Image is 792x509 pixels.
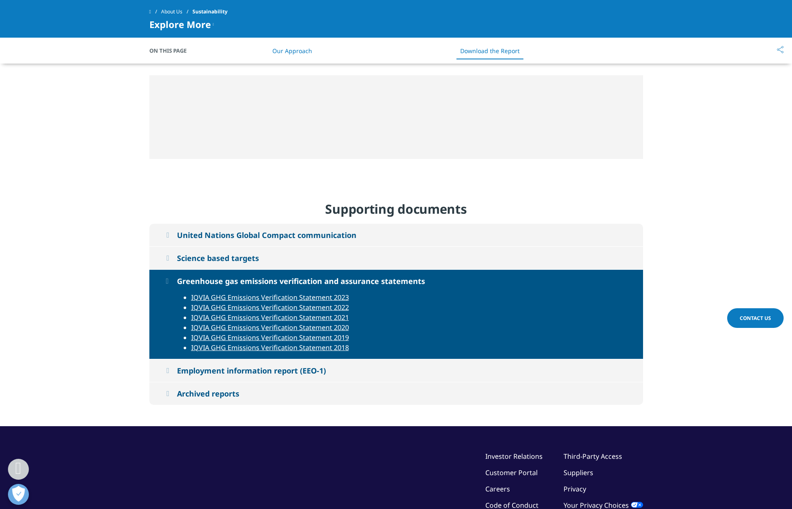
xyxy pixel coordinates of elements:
a: Careers [485,484,510,494]
a: IQVIA GHG Emissions Verification Statement 2023 [191,293,349,302]
span: On This Page [149,46,195,55]
button: Open Preferences [8,484,29,505]
a: IQVIA GHG Emissions Verification Statement 2022 [191,303,349,312]
span: Explore More [149,19,211,29]
div: Archived reports [177,389,239,399]
button: United Nations Global Compact communication [149,224,643,246]
a: Investor Relations [485,452,543,461]
a: Download the Report [460,47,520,55]
a: Customer Portal [485,468,538,477]
div: Greenhouse gas emissions verification and assurance statements [177,276,425,286]
button: Archived reports [149,382,643,405]
span: Contact Us [740,315,771,322]
a: IQVIA GHG Emissions Verification Statement 2018 [191,343,349,352]
a: Our Approach [272,47,312,55]
a: IQVIA GHG Emissions Verification Statement 2021 [191,313,349,322]
button: Greenhouse gas emissions verification and assurance statements [149,270,643,292]
a: IQVIA GHG Emissions Verification Statement 2019 [191,333,349,342]
a: About Us [161,4,192,19]
div: Employment information report (EEO-1) [177,366,326,376]
button: Employment information report (EEO-1) [149,359,643,382]
a: Contact Us [727,308,784,328]
a: Privacy [564,484,586,494]
center: Supporting documents [233,201,559,217]
button: Science based targets [149,247,643,269]
div: Science based targets [177,253,259,263]
a: Third-Party Access [564,452,622,461]
a: Suppliers [564,468,593,477]
div: United Nations Global Compact communication [177,230,356,240]
span: Sustainability [192,4,228,19]
a: IQVIA GHG Emissions Verification Statement 2020 [191,323,349,332]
